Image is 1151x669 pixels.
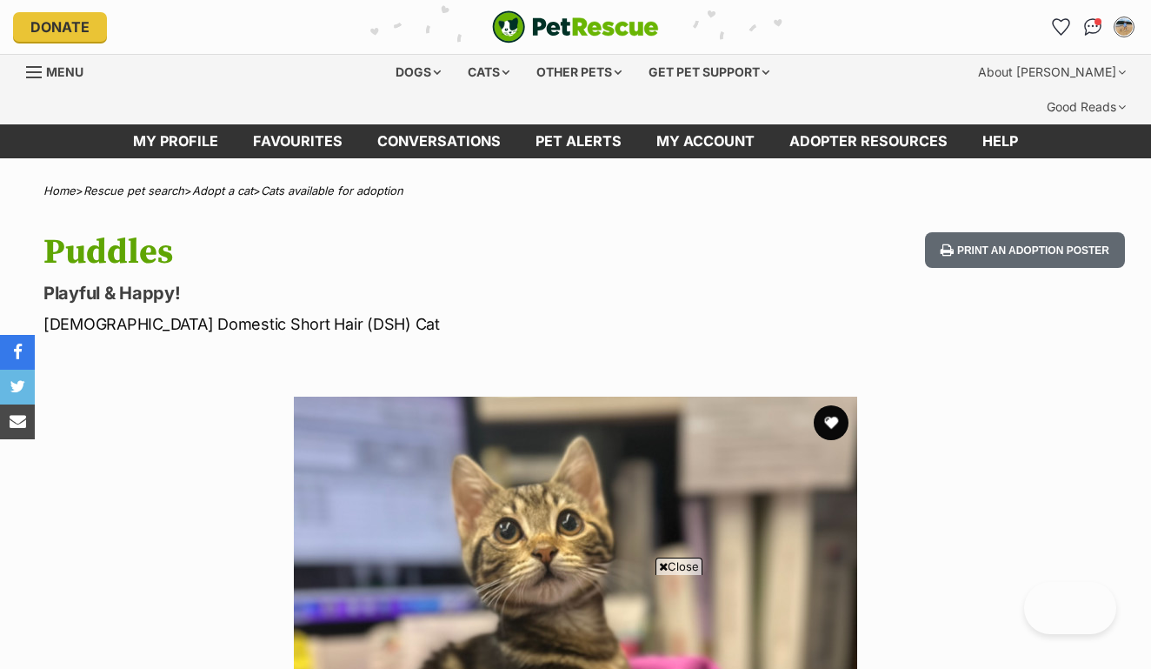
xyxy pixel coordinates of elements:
[965,124,1035,158] a: Help
[1079,13,1107,41] a: Conversations
[1110,13,1138,41] button: My account
[43,281,702,305] p: Playful & Happy!
[1048,13,1138,41] ul: Account quick links
[1035,90,1138,124] div: Good Reads
[636,55,782,90] div: Get pet support
[236,124,360,158] a: Favourites
[1084,18,1102,36] img: chat-41dd97257d64d25036548639549fe6c8038ab92f7586957e7f3b1b290dea8141.svg
[492,10,659,43] img: logo-cat-932fe2b9b8326f06289b0f2fb663e598f794de774fb13d1741a6617ecf9a85b4.svg
[26,55,96,86] a: Menu
[772,124,965,158] a: Adopter resources
[492,10,659,43] a: PetRescue
[966,55,1138,90] div: About [PERSON_NAME]
[46,64,83,79] span: Menu
[1024,582,1116,634] iframe: Help Scout Beacon - Open
[116,124,236,158] a: My profile
[192,184,253,197] a: Adopt a cat
[814,405,848,440] button: favourite
[43,312,702,336] p: [DEMOGRAPHIC_DATA] Domestic Short Hair (DSH) Cat
[655,558,702,575] span: Close
[13,12,107,42] a: Donate
[524,55,634,90] div: Other pets
[1048,13,1075,41] a: Favourites
[639,124,772,158] a: My account
[360,124,518,158] a: conversations
[1115,18,1133,36] img: Kata D'Arney profile pic
[43,232,702,272] h1: Puddles
[83,184,184,197] a: Rescue pet search
[261,184,403,197] a: Cats available for adoption
[259,582,892,660] iframe: Advertisement
[518,124,639,158] a: Pet alerts
[43,184,76,197] a: Home
[925,232,1125,268] button: Print an adoption poster
[383,55,453,90] div: Dogs
[456,55,522,90] div: Cats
